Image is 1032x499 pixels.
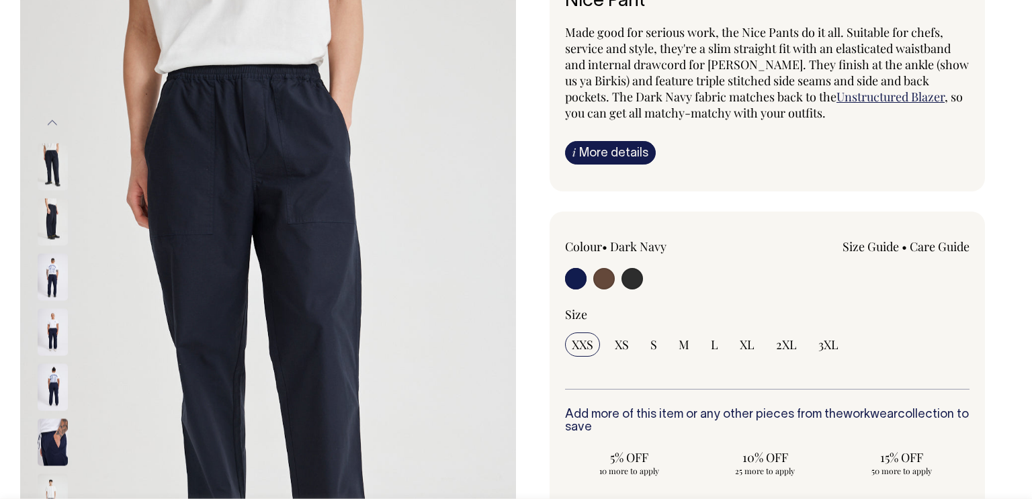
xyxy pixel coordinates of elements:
[902,238,907,255] span: •
[615,336,629,353] span: XS
[733,332,761,357] input: XL
[572,449,687,465] span: 5% OFF
[910,238,970,255] a: Care Guide
[38,309,68,356] img: dark-navy
[572,336,593,353] span: XXS
[38,254,68,301] img: dark-navy
[572,465,687,476] span: 10 more to apply
[38,144,68,191] img: dark-navy
[837,445,965,480] input: 15% OFF 50 more to apply
[812,332,845,357] input: 3XL
[565,141,656,165] a: iMore details
[650,336,657,353] span: S
[610,238,666,255] label: Dark Navy
[844,465,959,476] span: 50 more to apply
[711,336,718,353] span: L
[572,145,576,159] span: i
[708,465,823,476] span: 25 more to apply
[565,238,727,255] div: Colour
[843,409,898,420] a: workwear
[818,336,838,353] span: 3XL
[565,332,600,357] input: XXS
[836,89,945,105] a: Unstructured Blazer
[844,449,959,465] span: 15% OFF
[42,107,62,138] button: Previous
[565,408,970,435] h6: Add more of this item or any other pieces from the collection to save
[644,332,664,357] input: S
[708,449,823,465] span: 10% OFF
[701,445,830,480] input: 10% OFF 25 more to apply
[602,238,607,255] span: •
[565,306,970,322] div: Size
[843,238,899,255] a: Size Guide
[565,445,693,480] input: 5% OFF 10 more to apply
[704,332,725,357] input: L
[38,199,68,246] img: dark-navy
[565,24,969,105] span: Made good for serious work, the Nice Pants do it all. Suitable for chefs, service and style, they...
[608,332,636,357] input: XS
[769,332,804,357] input: 2XL
[672,332,696,357] input: M
[38,364,68,411] img: dark-navy
[679,336,689,353] span: M
[565,89,963,121] span: , so you can get all matchy-matchy with your outfits.
[776,336,797,353] span: 2XL
[38,419,68,466] img: dark-navy
[740,336,755,353] span: XL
